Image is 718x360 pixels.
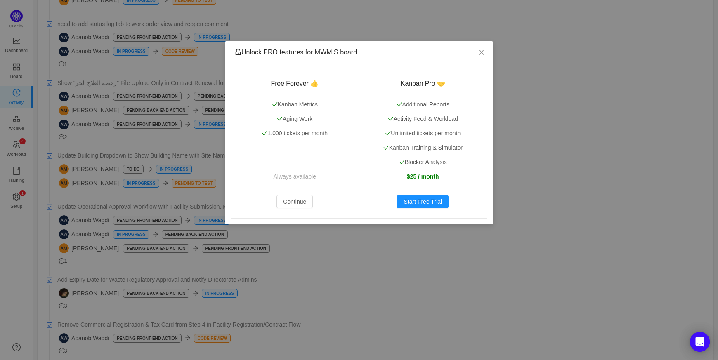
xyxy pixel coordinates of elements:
span: 1,000 tickets per month [262,130,328,136]
h3: Free Forever 👍 [241,80,349,88]
i: icon: check [399,159,405,165]
button: Continue [276,195,313,208]
button: Start Free Trial [397,195,449,208]
i: icon: check [383,145,389,151]
button: Close [470,41,493,64]
span: Unlock PRO features for MWMIS board [235,49,357,56]
p: Additional Reports [369,100,477,109]
i: icon: check [388,116,394,122]
i: icon: check [272,101,278,107]
i: icon: close [478,49,485,56]
h3: Kanban Pro 🤝 [369,80,477,88]
i: icon: unlock [235,49,241,55]
p: Blocker Analysis [369,158,477,167]
i: icon: check [277,116,283,122]
p: Kanban Training & Simulator [369,144,477,152]
i: icon: check [385,130,391,136]
p: Kanban Metrics [241,100,349,109]
p: Activity Feed & Workload [369,115,477,123]
p: Always available [241,172,349,181]
p: Unlimited tickets per month [369,129,477,138]
div: Open Intercom Messenger [690,332,710,352]
i: icon: check [397,101,402,107]
strong: $25 / month [407,173,439,180]
p: Aging Work [241,115,349,123]
i: icon: check [262,130,267,136]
